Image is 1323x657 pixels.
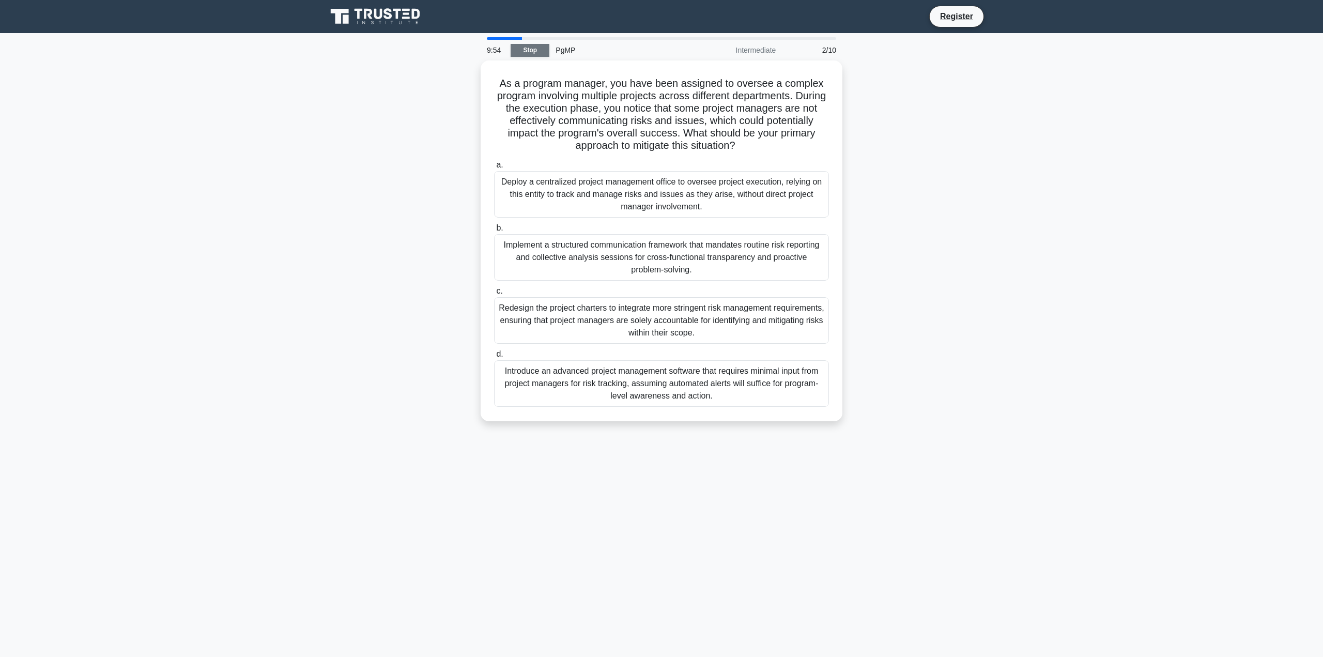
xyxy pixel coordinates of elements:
span: c. [496,286,502,295]
h5: As a program manager, you have been assigned to oversee a complex program involving multiple proj... [493,77,830,152]
div: Introduce an advanced project management software that requires minimal input from project manage... [494,360,829,407]
div: 9:54 [481,40,511,60]
span: b. [496,223,503,232]
div: PgMP [549,40,691,60]
a: Register [934,10,979,23]
div: Intermediate [691,40,782,60]
span: a. [496,160,503,169]
span: d. [496,349,503,358]
div: 2/10 [782,40,842,60]
div: Deploy a centralized project management office to oversee project execution, relying on this enti... [494,171,829,218]
a: Stop [511,44,549,57]
div: Implement a structured communication framework that mandates routine risk reporting and collectiv... [494,234,829,281]
div: Redesign the project charters to integrate more stringent risk management requirements, ensuring ... [494,297,829,344]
